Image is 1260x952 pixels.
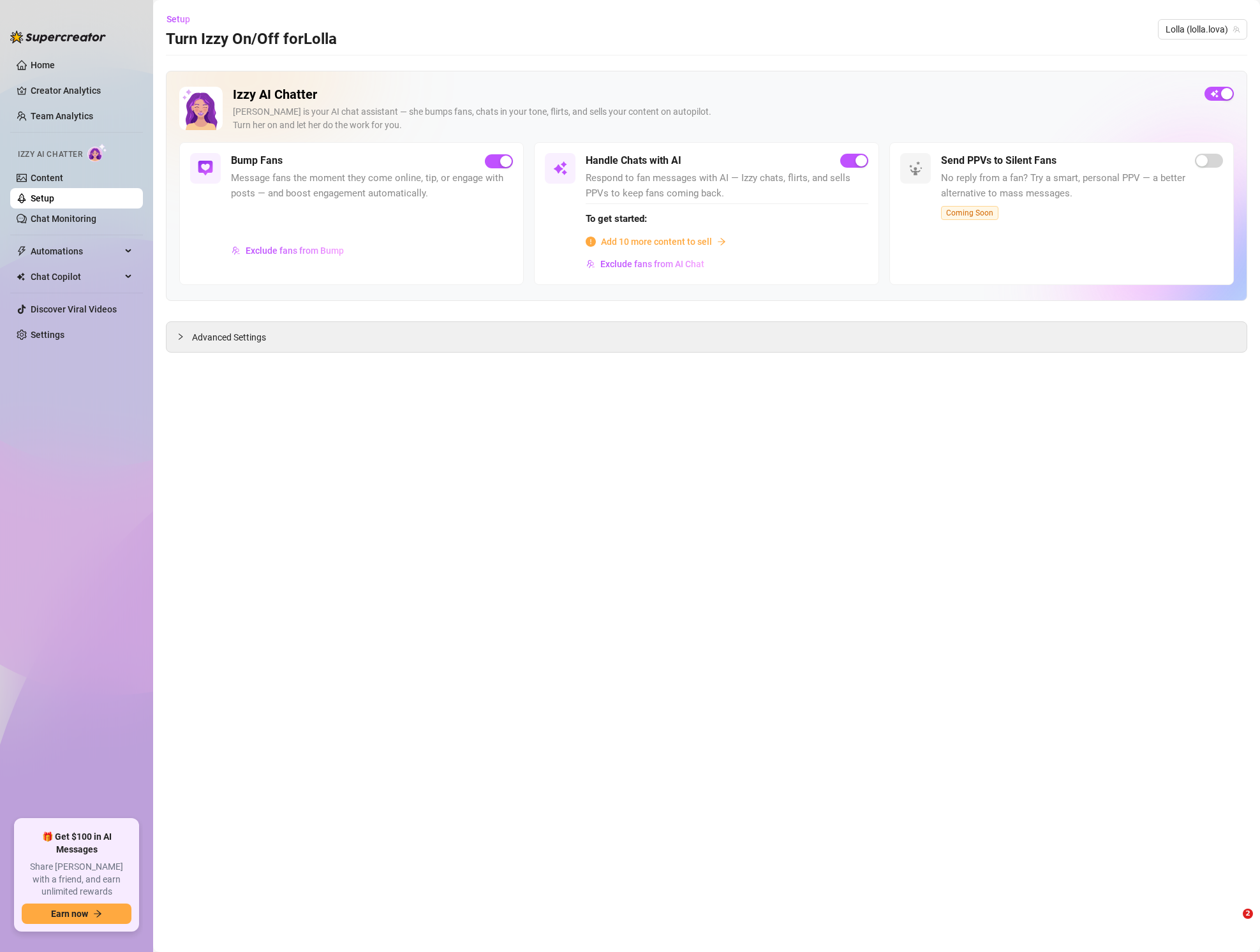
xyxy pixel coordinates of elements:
[31,193,54,203] a: Setup
[93,909,102,918] span: arrow-right
[22,831,131,856] span: 🎁 Get $100 in AI Messages
[586,260,595,268] img: svg%3e
[31,173,63,183] a: Content
[31,80,133,101] a: Creator Analytics
[31,214,96,224] a: Chat Monitoring
[941,206,998,220] span: Coming Soon
[1217,909,1247,939] iframe: Intercom live chat
[31,60,55,70] a: Home
[908,161,923,176] img: svg%3e
[198,161,213,176] img: svg%3e
[231,153,283,168] h5: Bump Fans
[941,171,1223,201] span: No reply from a fan? Try a smart, personal PPV — a better alternative to mass messages.
[1166,20,1240,39] span: Lolla (lolla.lova)
[586,237,596,247] span: info-circle
[87,143,107,162] img: AI Chatter
[31,241,121,261] span: Automations
[246,245,344,256] span: Exclude fans from Bump
[233,105,1194,132] div: [PERSON_NAME] is your AI chat assistant — she bumps fans, chats in your tone, flirts, and sells y...
[586,171,868,201] span: Respond to fan messages with AI — Izzy chats, flirts, and sells PPVs to keep fans coming back.
[941,153,1056,168] h5: Send PPVs to Silent Fans
[717,237,726,246] span: arrow-right
[231,171,513,201] span: Message fans the moment they come online, tip, or engage with posts — and boost engagement automa...
[10,31,106,43] img: logo-BBDzfeDw.svg
[586,153,681,168] h5: Handle Chats with AI
[586,213,647,224] strong: To get started:
[22,861,131,898] span: Share [PERSON_NAME] with a friend, and earn unlimited rewards
[18,149,82,161] span: Izzy AI Chatter
[177,333,184,341] span: collapsed
[31,330,64,340] a: Settings
[51,909,88,919] span: Earn now
[177,330,192,344] div: collapsed
[31,304,117,314] a: Discover Viral Videos
[31,111,93,121] a: Team Analytics
[232,246,241,255] img: svg%3e
[552,161,568,176] img: svg%3e
[231,240,345,261] button: Exclude fans from Bump
[167,14,190,24] span: Setup
[233,87,1194,103] h2: Izzy AI Chatter
[1233,26,1240,33] span: team
[600,259,704,269] span: Exclude fans from AI Chat
[192,330,266,344] span: Advanced Settings
[17,246,27,256] span: thunderbolt
[179,87,223,130] img: Izzy AI Chatter
[1243,909,1253,919] span: 2
[601,235,712,249] span: Add 10 more content to sell
[22,904,131,924] button: Earn nowarrow-right
[586,254,705,274] button: Exclude fans from AI Chat
[166,29,337,50] h3: Turn Izzy On/Off for Lolla
[17,272,25,281] img: Chat Copilot
[166,9,200,29] button: Setup
[31,267,121,287] span: Chat Copilot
